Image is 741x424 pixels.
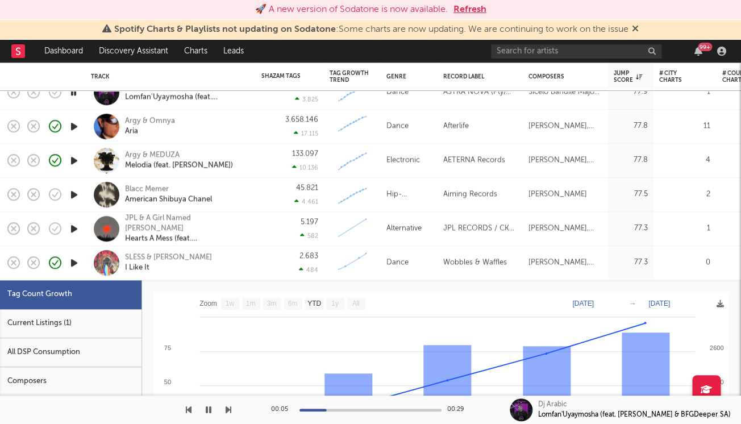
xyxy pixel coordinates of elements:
[300,232,318,239] div: 582
[125,150,233,171] a: Argy & MEDUZAMelodia (feat. [PERSON_NAME])
[246,299,256,307] text: 1m
[443,222,517,235] div: JPL RECORDS / CKB RECORDS
[331,299,339,307] text: 1y
[528,222,602,235] div: [PERSON_NAME], [PERSON_NAME], [PERSON_NAME]
[614,85,648,99] div: 77.9
[301,218,318,226] div: 5.197
[292,164,318,171] div: 10.136
[199,299,217,307] text: Zoom
[386,256,409,269] div: Dance
[125,252,212,263] div: SLESS & [PERSON_NAME]
[125,160,233,171] div: Melodia (feat. [PERSON_NAME])
[386,119,409,133] div: Dance
[295,95,318,103] div: 3.825
[614,188,648,201] div: 77.5
[614,222,648,235] div: 77.3
[125,184,212,194] div: Blacc Memer
[443,153,505,167] div: AETERNA Records
[386,188,432,201] div: Hip-Hop/Rap
[659,85,710,99] div: 1
[125,184,212,205] a: Blacc MemerAmerican Shibuya Chanel
[528,85,602,99] div: Sicelo Bandile Majozi, [PERSON_NAME]
[443,85,517,99] div: ASTRA NOVA (Pty) Ltd
[125,213,247,244] a: JPL & A Girl Named [PERSON_NAME]Hearts A Mess (feat. [DEMOGRAPHIC_DATA])
[125,116,175,126] div: Argy & Omnya
[614,70,642,84] div: Jump Score
[267,299,277,307] text: 3m
[447,403,470,417] div: 00:29
[288,299,298,307] text: 6m
[386,73,426,80] div: Genre
[698,43,712,51] div: 99 +
[164,344,171,351] text: 75
[538,410,730,420] div: Lomfan'Uyaymosha (feat. [PERSON_NAME] & BFGDeeper SA)
[91,73,244,80] div: Track
[443,73,511,80] div: Record Label
[572,300,594,307] text: [DATE]
[443,188,497,201] div: Aiming Records
[528,119,602,133] div: [PERSON_NAME], [PERSON_NAME], [PERSON_NAME]
[261,73,301,80] div: Shazam Tags
[125,92,247,102] div: Lomfan'Uyaymosha (feat. [PERSON_NAME] & BFGDeeper SA)
[614,153,648,167] div: 77.8
[125,234,247,244] div: Hearts A Mess (feat. [DEMOGRAPHIC_DATA])
[330,70,369,84] div: Tag Growth Trend
[226,299,235,307] text: 1w
[176,40,215,63] a: Charts
[648,300,670,307] text: [DATE]
[285,116,318,123] div: 3.658.146
[36,40,91,63] a: Dashboard
[294,130,318,137] div: 17.115
[125,82,247,102] a: Dj ArabicLomfan'Uyaymosha (feat. [PERSON_NAME] & BFGDeeper SA)
[296,184,318,192] div: 45.821
[294,198,318,205] div: 4.461
[271,403,294,417] div: 00:05
[386,222,422,235] div: Alternative
[614,256,648,269] div: 77.3
[114,25,628,34] span: : Some charts are now updating. We are continuing to work on the issue
[659,222,710,235] div: 1
[125,263,212,273] div: I Like It
[299,266,318,273] div: 484
[215,40,252,63] a: Leads
[710,344,723,351] text: 2600
[443,256,507,269] div: Wobbles & Waffles
[528,188,587,201] div: [PERSON_NAME]
[694,47,702,56] button: 99+
[614,119,648,133] div: 77.8
[352,299,359,307] text: All
[659,119,710,133] div: 11
[443,119,469,133] div: Afterlife
[164,379,171,385] text: 50
[125,116,175,136] a: Argy & OmnyaAria
[538,400,567,410] div: Dj Arabic
[125,194,212,205] div: American Shibuya Chanel
[114,25,336,34] span: Spotify Charts & Playlists not updating on Sodatone
[386,85,409,99] div: Dance
[659,188,710,201] div: 2
[629,300,636,307] text: →
[659,153,710,167] div: 4
[125,213,247,234] div: JPL & A Girl Named [PERSON_NAME]
[659,70,693,84] div: # City Charts
[307,299,321,307] text: YTD
[125,150,233,160] div: Argy & MEDUZA
[255,3,448,16] div: 🚀 A new version of Sodatone is now available.
[91,40,176,63] a: Discovery Assistant
[292,150,318,157] div: 133.097
[386,153,420,167] div: Electronic
[528,73,597,80] div: Composers
[632,25,639,34] span: Dismiss
[528,153,602,167] div: [PERSON_NAME], [PERSON_NAME]
[125,252,212,273] a: SLESS & [PERSON_NAME]I Like It
[299,252,318,260] div: 2.683
[491,44,661,59] input: Search for artists
[528,256,602,269] div: [PERSON_NAME], [PERSON_NAME]
[125,126,175,136] div: Aria
[659,256,710,269] div: 0
[453,3,486,16] button: Refresh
